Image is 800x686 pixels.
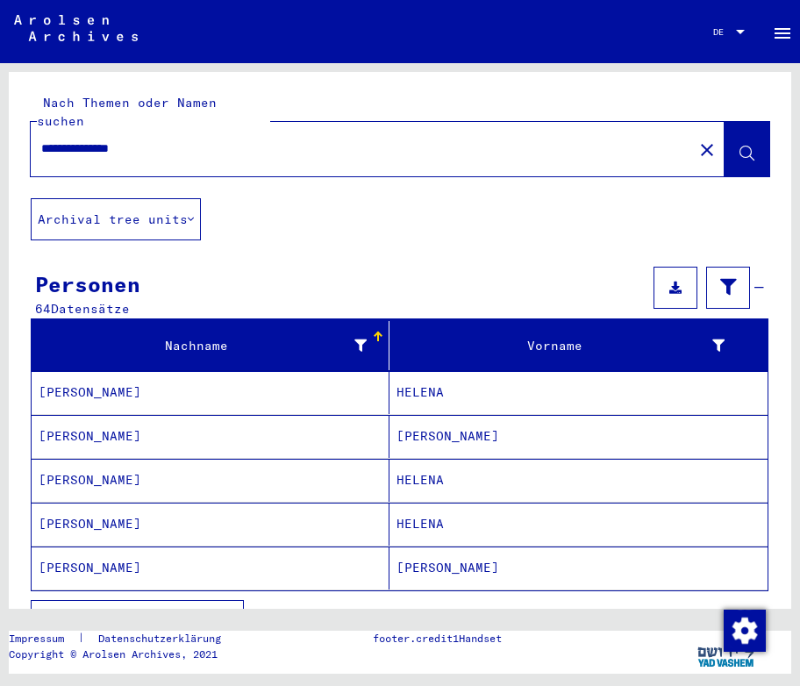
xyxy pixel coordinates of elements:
[32,321,389,370] mat-header-cell: Nachname
[772,23,793,44] mat-icon: Side nav toggle icon
[694,631,760,675] img: yv_logo.png
[689,132,725,167] button: Clear
[389,503,768,546] mat-cell: HELENA
[723,609,765,651] div: Zustimmung ändern
[9,631,78,647] a: Impressum
[373,631,502,647] p: footer.credit1Handset
[14,15,138,41] img: Arolsen_neg.svg
[32,503,389,546] mat-cell: [PERSON_NAME]
[32,459,389,502] mat-cell: [PERSON_NAME]
[39,337,367,355] div: Nachname
[39,332,389,360] div: Nachname
[35,301,51,317] span: 64
[389,459,768,502] mat-cell: HELENA
[37,95,217,129] mat-label: Nach Themen oder Namen suchen
[35,268,140,300] div: Personen
[84,631,242,647] a: Datenschutzerklärung
[696,139,718,161] mat-icon: close
[765,14,800,49] button: Toggle sidenav
[396,337,725,355] div: Vorname
[9,631,242,647] div: |
[389,547,768,590] mat-cell: [PERSON_NAME]
[51,301,130,317] span: Datensätze
[389,321,768,370] mat-header-cell: Vorname
[32,415,389,458] mat-cell: [PERSON_NAME]
[31,198,201,240] button: Archival tree units
[32,371,389,414] mat-cell: [PERSON_NAME]
[724,610,766,652] img: Zustimmung ändern
[31,600,244,642] button: Alle Ergebnisse anzeigen
[389,371,768,414] mat-cell: HELENA
[32,547,389,590] mat-cell: [PERSON_NAME]
[713,27,732,37] span: DE
[9,647,242,662] p: Copyright © Arolsen Archives, 2021
[396,332,746,360] div: Vorname
[389,415,768,458] mat-cell: [PERSON_NAME]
